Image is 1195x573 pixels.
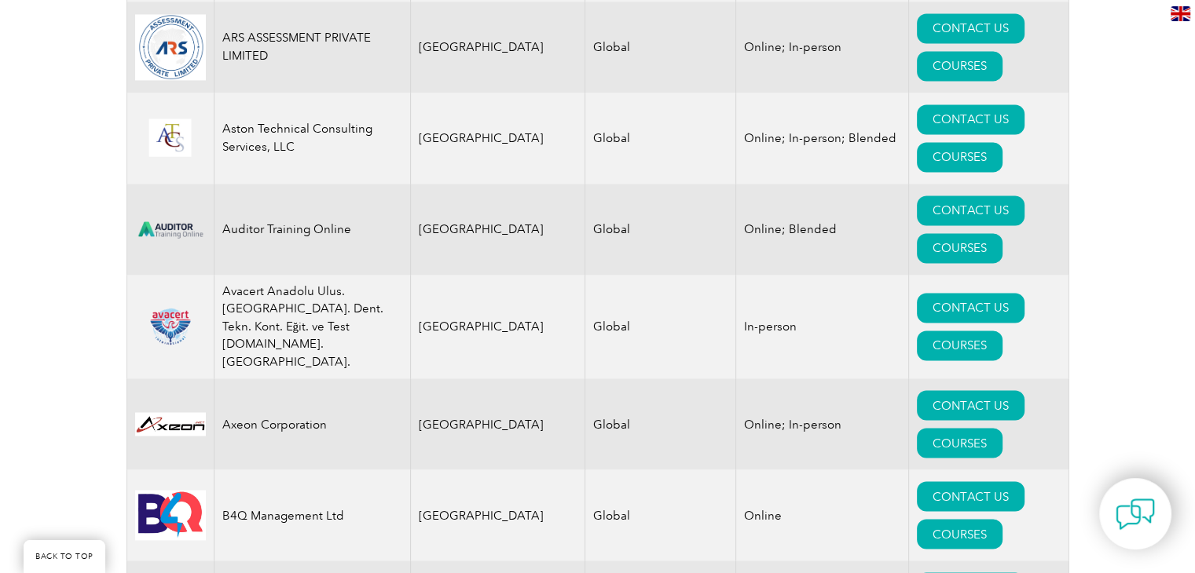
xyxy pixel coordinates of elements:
[135,14,206,80] img: 509b7a2e-6565-ed11-9560-0022481565fd-logo.png
[585,2,736,93] td: Global
[24,540,105,573] a: BACK TO TOP
[410,2,585,93] td: [GEOGRAPHIC_DATA]
[917,293,1025,323] a: CONTACT US
[585,184,736,275] td: Global
[917,104,1025,134] a: CONTACT US
[736,93,909,184] td: Online; In-person; Blended
[410,469,585,560] td: [GEOGRAPHIC_DATA]
[917,51,1003,81] a: COURSES
[410,275,585,379] td: [GEOGRAPHIC_DATA]
[736,469,909,560] td: Online
[135,307,206,345] img: 815efeab-5b6f-eb11-a812-00224815377e-logo.png
[917,142,1003,172] a: COURSES
[585,378,736,469] td: Global
[585,275,736,379] td: Global
[917,195,1025,225] a: CONTACT US
[410,184,585,275] td: [GEOGRAPHIC_DATA]
[214,275,410,379] td: Avacert Anadolu Ulus. [GEOGRAPHIC_DATA]. Dent. Tekn. Kont. Eğit. ve Test [DOMAIN_NAME]. [GEOGRAPH...
[214,93,410,184] td: Aston Technical Consulting Services, LLC
[410,378,585,469] td: [GEOGRAPHIC_DATA]
[736,184,909,275] td: Online; Blended
[214,184,410,275] td: Auditor Training Online
[917,481,1025,511] a: CONTACT US
[214,378,410,469] td: Axeon Corporation
[585,93,736,184] td: Global
[917,330,1003,360] a: COURSES
[917,428,1003,458] a: COURSES
[135,119,206,157] img: ce24547b-a6e0-e911-a812-000d3a795b83-logo.png
[736,2,909,93] td: Online; In-person
[917,13,1025,43] a: CONTACT US
[214,2,410,93] td: ARS ASSESSMENT PRIVATE LIMITED
[410,93,585,184] td: [GEOGRAPHIC_DATA]
[736,275,909,379] td: In-person
[917,390,1025,420] a: CONTACT US
[917,233,1003,263] a: COURSES
[135,412,206,436] img: 28820fe6-db04-ea11-a811-000d3a793f32-logo.jpg
[214,469,410,560] td: B4Q Management Ltd
[917,519,1003,549] a: COURSES
[1171,6,1190,21] img: en
[135,490,206,540] img: 9db4b902-10da-eb11-bacb-002248158a6d-logo.jpg
[135,211,206,246] img: d024547b-a6e0-e911-a812-000d3a795b83-logo.png
[585,469,736,560] td: Global
[736,378,909,469] td: Online; In-person
[1116,495,1155,534] img: contact-chat.png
